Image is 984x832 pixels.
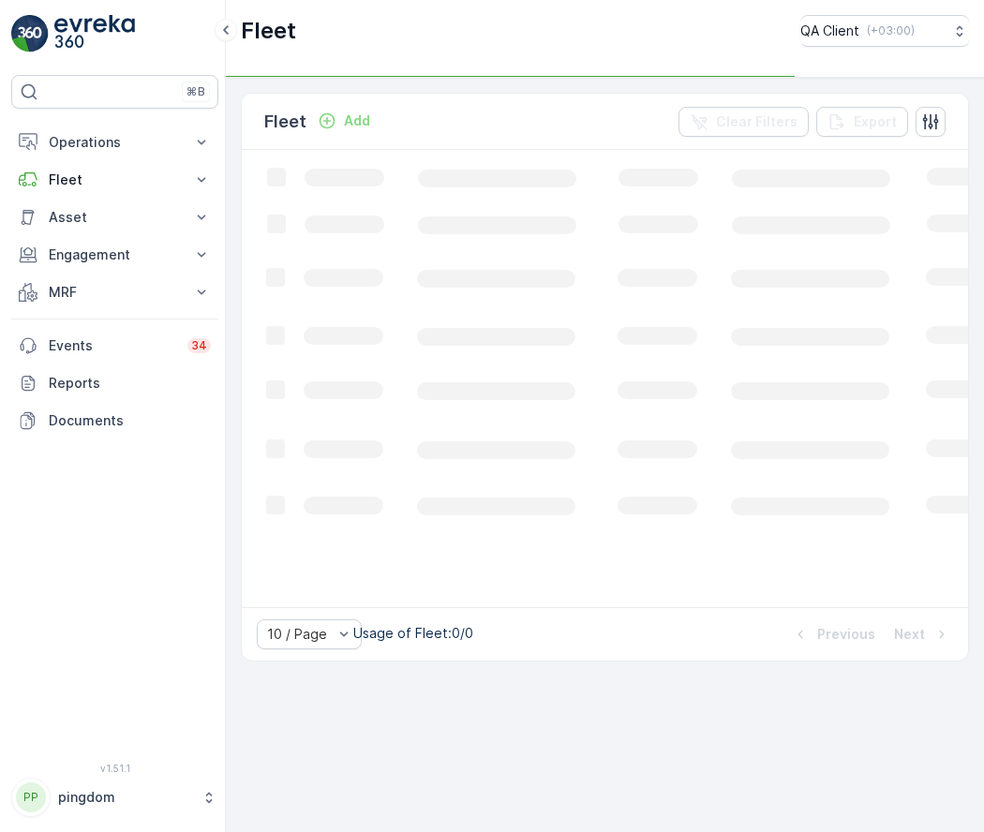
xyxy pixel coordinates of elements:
[11,161,218,199] button: Fleet
[49,133,181,152] p: Operations
[716,112,798,131] p: Clear Filters
[191,338,207,353] p: 34
[241,16,296,46] p: Fleet
[310,110,378,132] button: Add
[353,624,473,643] p: Usage of Fleet : 0/0
[58,788,192,807] p: pingdom
[344,111,370,130] p: Add
[49,411,211,430] p: Documents
[11,124,218,161] button: Operations
[11,778,218,817] button: PPpingdom
[264,109,306,135] p: Fleet
[816,107,908,137] button: Export
[11,402,218,439] a: Documents
[892,623,953,646] button: Next
[11,364,218,402] a: Reports
[894,625,925,644] p: Next
[867,23,915,38] p: ( +03:00 )
[49,374,211,393] p: Reports
[800,15,969,47] button: QA Client(+03:00)
[49,245,181,264] p: Engagement
[49,283,181,302] p: MRF
[16,782,46,812] div: PP
[678,107,809,137] button: Clear Filters
[11,199,218,236] button: Asset
[11,327,218,364] a: Events34
[49,208,181,227] p: Asset
[817,625,875,644] p: Previous
[11,15,49,52] img: logo
[186,84,205,99] p: ⌘B
[789,623,877,646] button: Previous
[11,763,218,774] span: v 1.51.1
[11,236,218,274] button: Engagement
[49,171,181,189] p: Fleet
[854,112,897,131] p: Export
[49,336,176,355] p: Events
[800,22,859,40] p: QA Client
[54,15,135,52] img: logo_light-DOdMpM7g.png
[11,274,218,311] button: MRF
